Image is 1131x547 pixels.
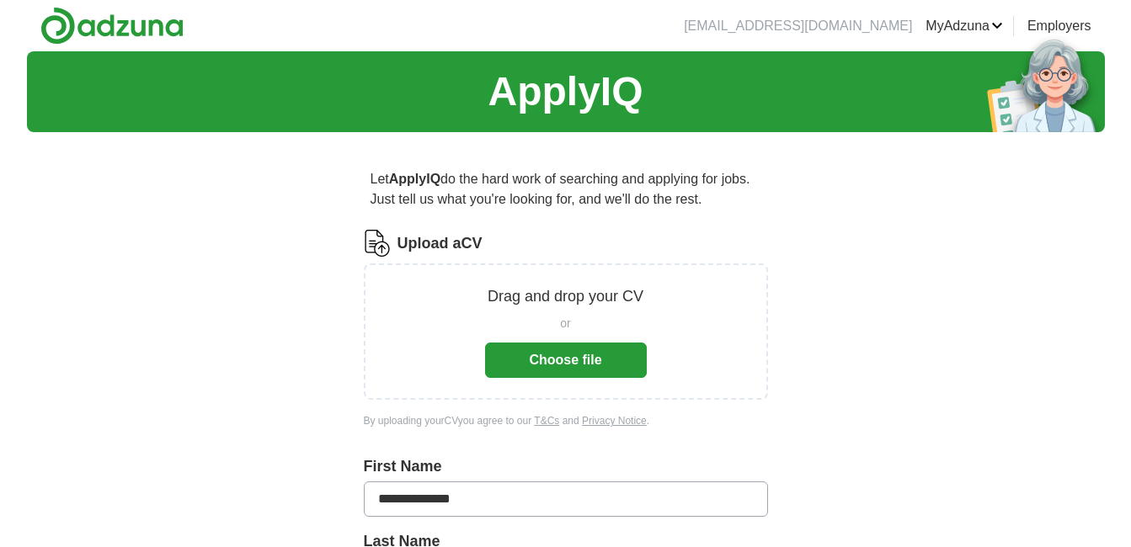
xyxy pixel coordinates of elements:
[485,343,647,378] button: Choose file
[364,455,768,478] label: First Name
[389,172,440,186] strong: ApplyIQ
[488,285,643,308] p: Drag and drop your CV
[488,61,643,122] h1: ApplyIQ
[364,162,768,216] p: Let do the hard work of searching and applying for jobs. Just tell us what you're looking for, an...
[926,16,1003,36] a: MyAdzuna
[397,232,483,255] label: Upload a CV
[1027,16,1091,36] a: Employers
[684,16,912,36] li: [EMAIL_ADDRESS][DOMAIN_NAME]
[534,415,559,427] a: T&Cs
[582,415,647,427] a: Privacy Notice
[40,7,184,45] img: Adzuna logo
[560,315,570,332] span: or
[364,413,768,428] div: By uploading your CV you agree to our and .
[364,230,391,257] img: CV Icon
